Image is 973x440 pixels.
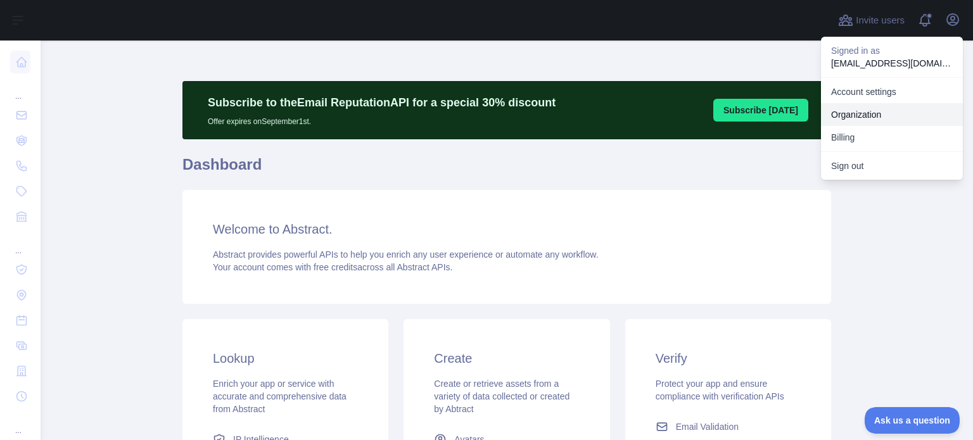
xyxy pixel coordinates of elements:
[208,111,556,127] p: Offer expires on September 1st.
[821,154,963,177] button: Sign out
[213,249,599,260] span: Abstract provides powerful APIs to help you enrich any user experience or automate any workflow.
[10,410,30,436] div: ...
[676,420,739,433] span: Email Validation
[651,415,806,438] a: Email Validation
[213,220,801,238] h3: Welcome to Abstract.
[821,126,963,149] button: Billing
[831,44,953,57] p: Signed in as
[713,99,808,122] button: Subscribe [DATE]
[434,349,579,367] h3: Create
[865,407,960,434] iframe: Toggle Customer Support
[821,80,963,103] a: Account settings
[656,349,801,367] h3: Verify
[10,76,30,101] div: ...
[656,379,784,401] span: Protect your app and ensure compliance with verification APIs
[213,262,452,272] span: Your account comes with across all Abstract APIs.
[213,379,347,414] span: Enrich your app or service with accurate and comprehensive data from Abstract
[314,262,357,272] span: free credits
[213,349,358,367] h3: Lookup
[836,10,907,30] button: Invite users
[434,379,569,414] span: Create or retrieve assets from a variety of data collected or created by Abtract
[10,230,30,256] div: ...
[208,94,556,111] p: Subscribe to the Email Reputation API for a special 30 % discount
[182,154,831,185] h1: Dashboard
[821,103,963,126] a: Organization
[856,13,905,28] span: Invite users
[831,57,953,70] p: [EMAIL_ADDRESS][DOMAIN_NAME]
